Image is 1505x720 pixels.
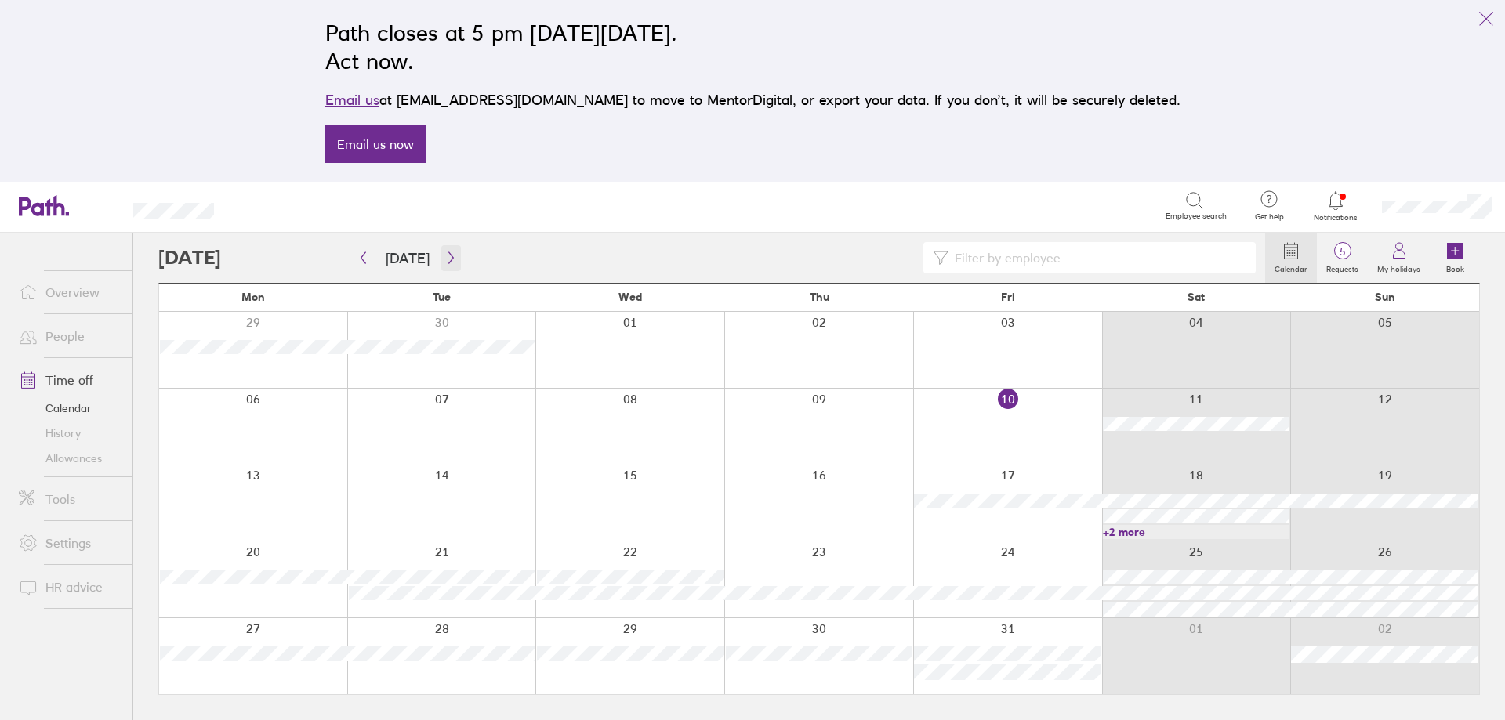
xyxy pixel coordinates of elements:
a: Book [1430,233,1480,283]
a: Email us [325,92,379,108]
a: +2 more [1103,525,1290,539]
p: at [EMAIL_ADDRESS][DOMAIN_NAME] to move to MentorDigital, or export your data. If you don’t, it w... [325,89,1180,111]
a: Time off [6,364,132,396]
a: Calendar [1265,233,1317,283]
a: Tools [6,483,132,515]
span: Get help [1244,212,1295,222]
label: Book [1437,260,1474,274]
a: People [6,320,132,352]
span: Wed [618,291,642,303]
div: Search [256,198,296,212]
a: Notifications [1311,190,1362,223]
span: Fri [1001,291,1015,303]
h2: Path closes at 5 pm [DATE][DATE]. Act now. [325,19,1180,75]
a: Allowances [6,446,132,471]
a: History [6,421,132,446]
label: Requests [1317,260,1368,274]
a: My holidays [1368,233,1430,283]
a: Calendar [6,396,132,421]
span: Sun [1375,291,1395,303]
label: Calendar [1265,260,1317,274]
label: My holidays [1368,260,1430,274]
a: HR advice [6,571,132,602]
a: Settings [6,527,132,559]
span: Thu [810,291,829,303]
input: Filter by employee [948,243,1246,273]
a: Email us now [325,125,426,163]
a: Overview [6,277,132,308]
button: [DATE] [373,245,442,271]
a: 5Requests [1317,233,1368,283]
span: Employee search [1166,212,1227,221]
span: Mon [241,291,265,303]
span: Tue [433,291,451,303]
span: 5 [1317,245,1368,258]
span: Notifications [1311,213,1362,223]
span: Sat [1188,291,1205,303]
